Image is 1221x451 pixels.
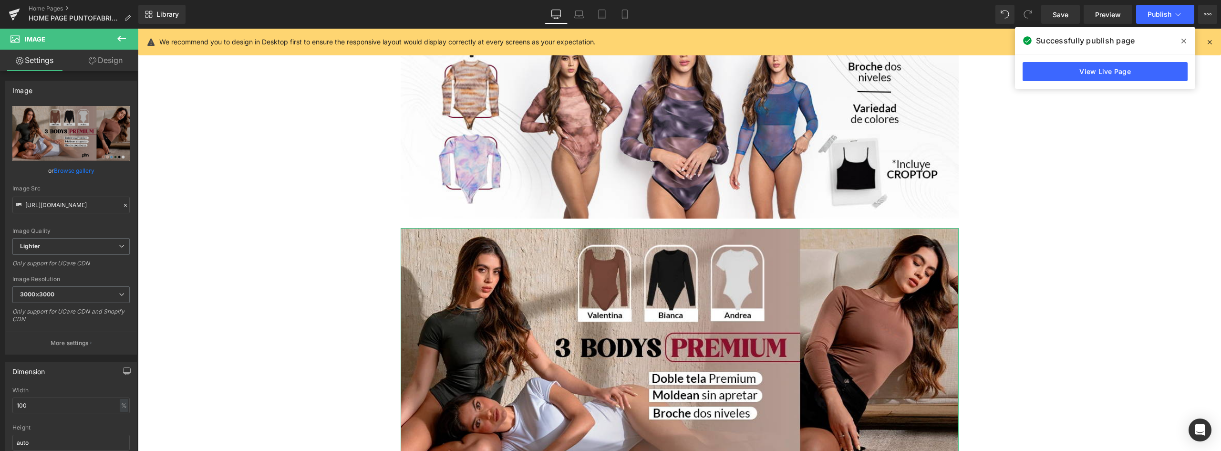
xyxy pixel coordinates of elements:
[1095,10,1121,20] span: Preview
[51,339,89,347] p: More settings
[1018,5,1037,24] button: Redo
[1198,5,1217,24] button: More
[12,424,130,431] div: Height
[71,50,140,71] a: Design
[12,362,45,376] div: Dimension
[159,37,596,47] p: We recommend you to design in Desktop first to ensure the responsive layout would display correct...
[12,308,130,329] div: Only support for UCare CDN and Shopify CDN
[12,398,130,413] input: auto
[12,435,130,451] input: auto
[12,197,130,213] input: Link
[1084,5,1132,24] a: Preview
[29,14,120,22] span: HOME PAGE PUNTOFABRICA
[1136,5,1194,24] button: Publish
[29,5,138,12] a: Home Pages
[590,5,613,24] a: Tablet
[1189,419,1211,441] div: Open Intercom Messenger
[1023,62,1188,81] a: View Live Page
[6,332,136,354] button: More settings
[995,5,1014,24] button: Undo
[20,291,54,298] b: 3000x3000
[12,387,130,394] div: Width
[54,162,94,179] a: Browse gallery
[1148,10,1171,18] span: Publish
[613,5,636,24] a: Mobile
[12,185,130,192] div: Image Src
[138,5,186,24] a: New Library
[12,166,130,176] div: or
[12,276,130,283] div: Image Resolution
[156,10,179,19] span: Library
[568,5,590,24] a: Laptop
[545,5,568,24] a: Desktop
[120,399,128,412] div: %
[20,242,40,250] b: Lighter
[1036,35,1135,46] span: Successfully publish page
[25,35,45,43] span: Image
[12,228,130,234] div: Image Quality
[1053,10,1068,20] span: Save
[12,81,32,94] div: Image
[12,260,130,273] div: Only support for UCare CDN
